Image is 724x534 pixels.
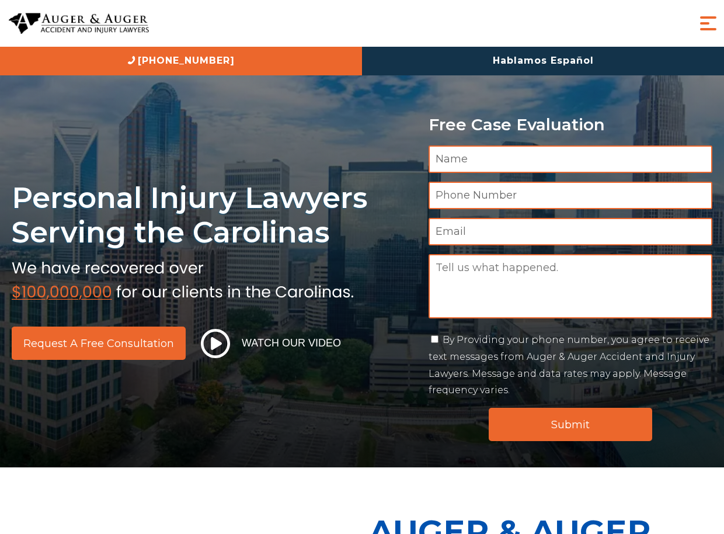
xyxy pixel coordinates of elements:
label: By Providing your phone number, you agree to receive text messages from Auger & Auger Accident an... [429,334,709,396]
button: Menu [697,12,720,35]
span: Request a Free Consultation [23,338,174,349]
img: sub text [12,256,354,300]
input: Name [429,145,712,173]
input: Phone Number [429,182,712,209]
a: Hablamos Español [362,47,724,75]
button: Watch Our Video [197,328,344,359]
a: Request a Free Consultation [12,327,186,360]
input: Submit [489,408,652,441]
input: Email [429,218,712,245]
p: Free Case Evaluation [429,116,712,134]
h1: Personal Injury Lawyers Serving the Carolinas [12,181,415,250]
img: Auger & Auger Accident and Injury Lawyers Logo [9,13,149,34]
